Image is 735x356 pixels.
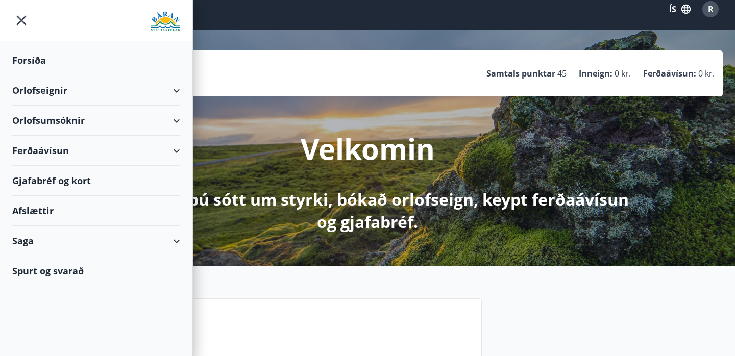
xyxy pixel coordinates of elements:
[12,136,180,166] div: Ferðaávísun
[486,68,555,79] p: Samtals punktar
[698,68,715,79] span: 0 kr.
[12,166,180,196] div: Gjafabréf og kort
[12,226,180,256] div: Saga
[12,196,180,226] div: Afslættir
[301,129,435,168] p: Velkomin
[615,68,631,79] span: 0 kr.
[98,188,637,233] p: Hér getur þú sótt um styrki, bókað orlofseign, keypt ferðaávísun og gjafabréf.
[12,106,180,136] div: Orlofsumsóknir
[643,68,696,79] p: Ferðaávísun :
[12,45,180,75] div: Forsíða
[151,11,180,32] img: union_logo
[12,11,31,30] button: menu
[557,68,567,79] span: 45
[12,75,180,106] div: Orlofseignir
[12,256,180,286] div: Spurt og svarað
[579,68,612,79] p: Inneign :
[87,324,473,342] p: Jól og áramót
[708,4,714,15] span: R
